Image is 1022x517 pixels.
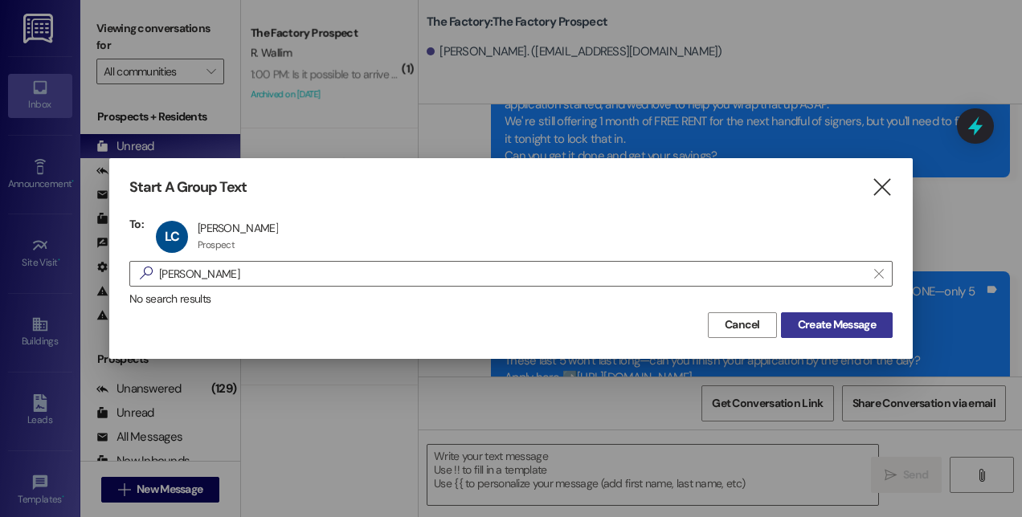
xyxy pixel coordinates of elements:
[165,228,179,245] span: LC
[159,263,866,285] input: Search for any contact or apartment
[129,217,144,231] h3: To:
[198,221,278,235] div: [PERSON_NAME]
[874,267,883,280] i: 
[725,316,760,333] span: Cancel
[133,265,159,282] i: 
[798,316,876,333] span: Create Message
[871,179,893,196] i: 
[708,312,777,338] button: Cancel
[198,238,235,251] div: Prospect
[129,178,247,197] h3: Start A Group Text
[781,312,893,338] button: Create Message
[866,262,892,286] button: Clear text
[129,291,893,307] div: No search results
